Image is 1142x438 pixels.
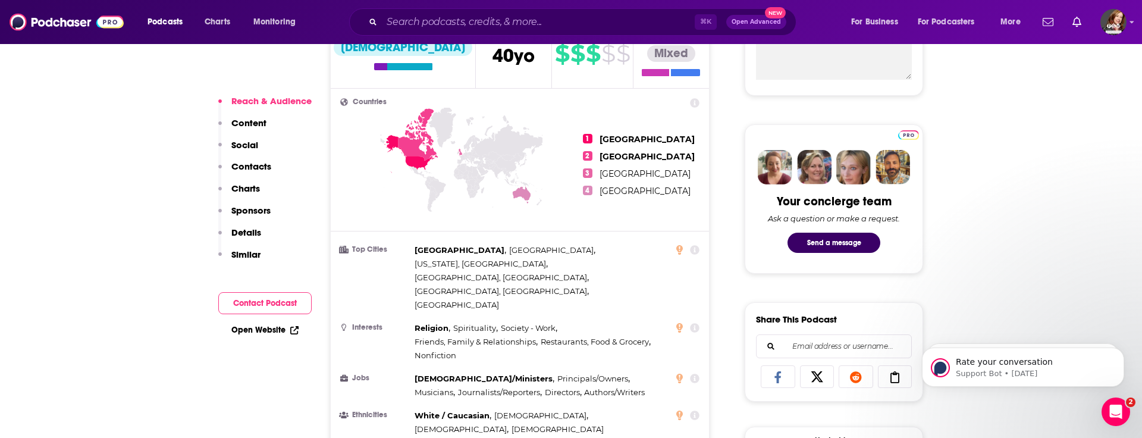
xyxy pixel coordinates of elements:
span: 3 [583,168,592,178]
span: [DEMOGRAPHIC_DATA] [512,424,604,434]
div: [DEMOGRAPHIC_DATA] [334,39,472,56]
button: Charts [218,183,260,205]
p: Contacts [231,161,271,172]
a: [DEMOGRAPHIC_DATA] [334,39,472,70]
span: Society - Work [501,323,556,333]
span: Restaurants, Food & Grocery [541,337,649,346]
p: Sponsors [231,205,271,216]
a: $$$$$ [555,44,630,63]
span: Monitoring [253,14,296,30]
span: 4 [583,186,592,195]
span: , [415,243,506,257]
a: Show notifications dropdown [1068,12,1086,32]
span: , [458,386,542,399]
button: Open AdvancedNew [726,15,786,29]
span: $ [570,44,585,63]
img: Jules Profile [836,150,871,184]
input: Email address or username... [766,335,902,358]
p: Charts [231,183,260,194]
button: Show profile menu [1100,9,1127,35]
a: Charts [197,12,237,32]
span: Open Advanced [732,19,781,25]
span: White / Caucasian [415,411,490,420]
img: Podchaser Pro [898,130,919,140]
span: $ [555,44,569,63]
a: Share on X/Twitter [800,365,834,388]
img: Podchaser - Follow, Share and Rate Podcasts [10,11,124,33]
span: [GEOGRAPHIC_DATA], [GEOGRAPHIC_DATA] [415,273,587,282]
span: [DEMOGRAPHIC_DATA]/Ministers [415,374,553,383]
a: [GEOGRAPHIC_DATA] [600,151,695,162]
a: [GEOGRAPHIC_DATA] [600,134,695,145]
span: Countries [353,98,387,106]
button: open menu [245,12,311,32]
button: open menu [843,12,913,32]
span: $ [601,44,615,63]
span: [GEOGRAPHIC_DATA] [509,245,594,255]
h3: Ethnicities [340,411,410,419]
button: open menu [992,12,1036,32]
input: Search podcasts, credits, & more... [382,12,695,32]
p: Similar [231,249,261,260]
span: , [415,335,538,349]
p: Reach & Audience [231,95,312,107]
h3: Interests [340,324,410,331]
a: Mixed [642,45,700,76]
a: Copy Link [878,365,912,388]
span: Journalists/Reporters [458,387,540,397]
span: More [1000,14,1021,30]
button: open menu [910,12,992,32]
span: , [545,386,582,399]
span: Principals/Owners [557,374,628,383]
span: , [501,321,557,335]
span: New [765,7,786,18]
span: 2 [583,151,592,161]
button: Contact Podcast [218,292,312,314]
span: [DEMOGRAPHIC_DATA] [415,424,507,434]
span: ⌘ K [695,14,717,30]
span: , [557,372,630,386]
a: 40yo [492,51,535,65]
span: Nonfiction [415,351,456,360]
button: Similar [218,249,261,271]
span: Charts [205,14,230,30]
span: , [415,257,548,271]
img: Sydney Profile [758,150,792,184]
p: Content [231,117,266,129]
div: Your concierge team [777,194,892,209]
span: Authors/Writers [584,387,645,397]
span: For Business [851,14,898,30]
button: Reach & Audience [218,95,312,117]
button: Sponsors [218,205,271,227]
img: Jon Profile [876,150,910,184]
div: Search followers [756,334,912,358]
a: [GEOGRAPHIC_DATA] [600,186,691,196]
span: , [509,243,595,257]
a: Show notifications dropdown [1038,12,1058,32]
span: , [415,409,491,423]
span: Logged in as pamelastevensmedia [1100,9,1127,35]
span: , [453,321,498,335]
span: , [494,409,588,423]
div: Mixed [647,45,695,62]
span: Friends, Family & Relationships [415,337,536,346]
span: , [415,372,554,386]
img: User Profile [1100,9,1127,35]
iframe: Intercom notifications message [904,323,1142,406]
h3: Jobs [340,374,410,382]
img: Barbara Profile [797,150,832,184]
span: For Podcasters [918,14,975,30]
a: Share on Reddit [839,365,873,388]
button: Social [218,139,258,161]
span: Directors [545,387,580,397]
span: [GEOGRAPHIC_DATA], [GEOGRAPHIC_DATA] [415,286,587,296]
a: [GEOGRAPHIC_DATA] [600,168,691,179]
button: Contacts [218,161,271,183]
span: [GEOGRAPHIC_DATA] [415,300,499,309]
span: Musicians [415,387,453,397]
